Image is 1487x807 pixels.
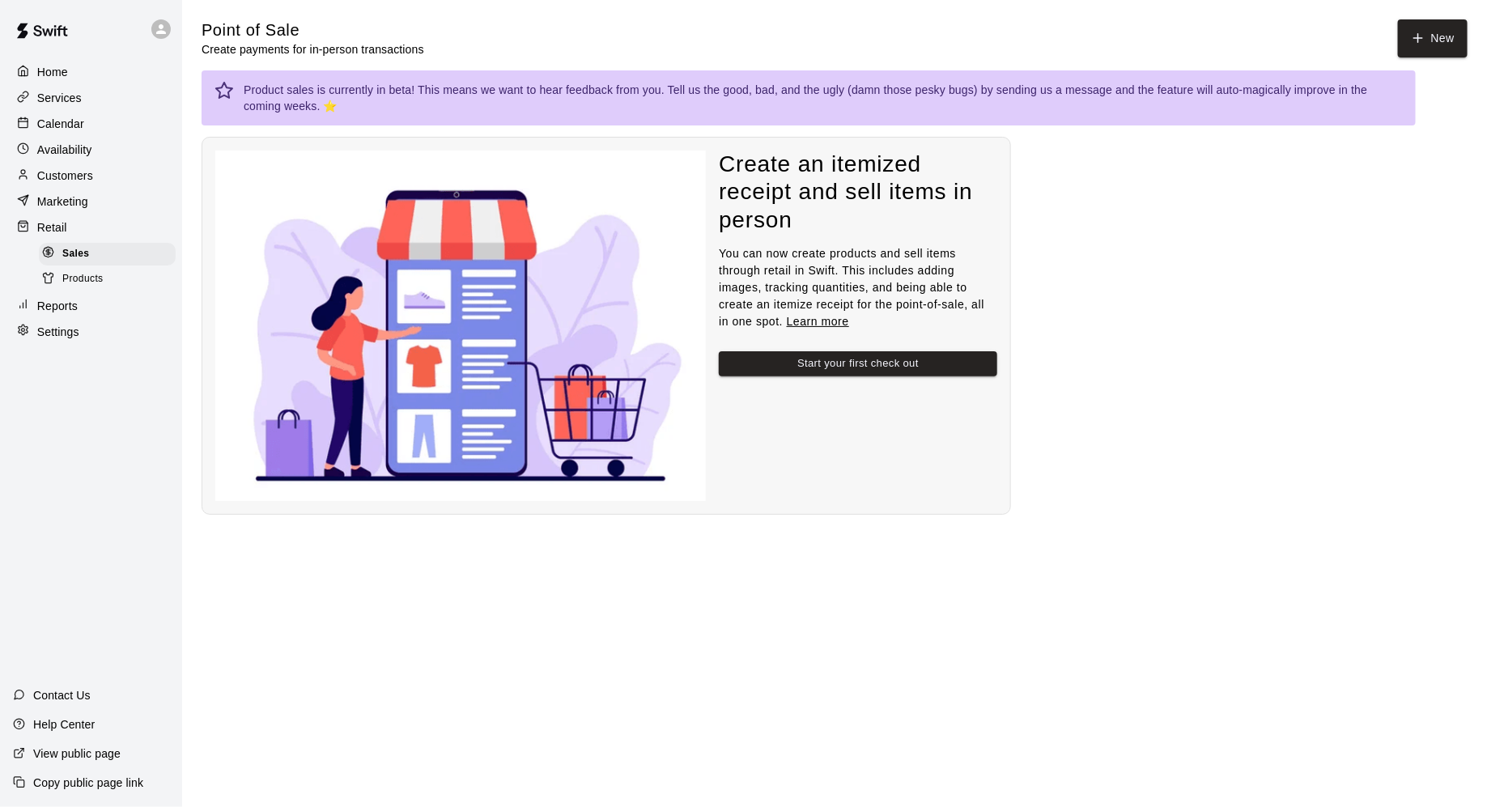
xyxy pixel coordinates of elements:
[13,189,169,214] a: Marketing
[1398,19,1468,57] button: New
[37,193,88,210] p: Marketing
[13,215,169,240] a: Retail
[719,151,997,235] h4: Create an itemized receipt and sell items in person
[33,745,121,762] p: View public page
[39,243,176,265] div: Sales
[13,294,169,318] a: Reports
[62,246,89,262] span: Sales
[62,271,104,287] span: Products
[719,351,997,376] button: Start your first check out
[215,151,706,501] img: Nothing to see here
[39,266,182,291] a: Products
[13,86,169,110] a: Services
[37,90,82,106] p: Services
[244,75,1403,121] div: Product sales is currently in beta! This means we want to hear feedback from you. Tell us the goo...
[39,241,182,266] a: Sales
[13,138,169,162] a: Availability
[202,41,424,57] p: Create payments for in-person transactions
[37,298,78,314] p: Reports
[33,687,91,703] p: Contact Us
[39,268,176,291] div: Products
[37,64,68,80] p: Home
[37,219,67,236] p: Retail
[13,320,169,344] a: Settings
[719,247,984,328] span: You can now create products and sell items through retail in Swift. This includes adding images, ...
[996,83,1112,96] a: sending us a message
[37,324,79,340] p: Settings
[37,116,84,132] p: Calendar
[37,168,93,184] p: Customers
[13,60,169,84] a: Home
[13,112,169,136] a: Calendar
[787,315,849,328] a: Learn more
[202,19,424,41] h5: Point of Sale
[33,775,143,791] p: Copy public page link
[37,142,92,158] p: Availability
[13,164,169,188] a: Customers
[33,716,95,733] p: Help Center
